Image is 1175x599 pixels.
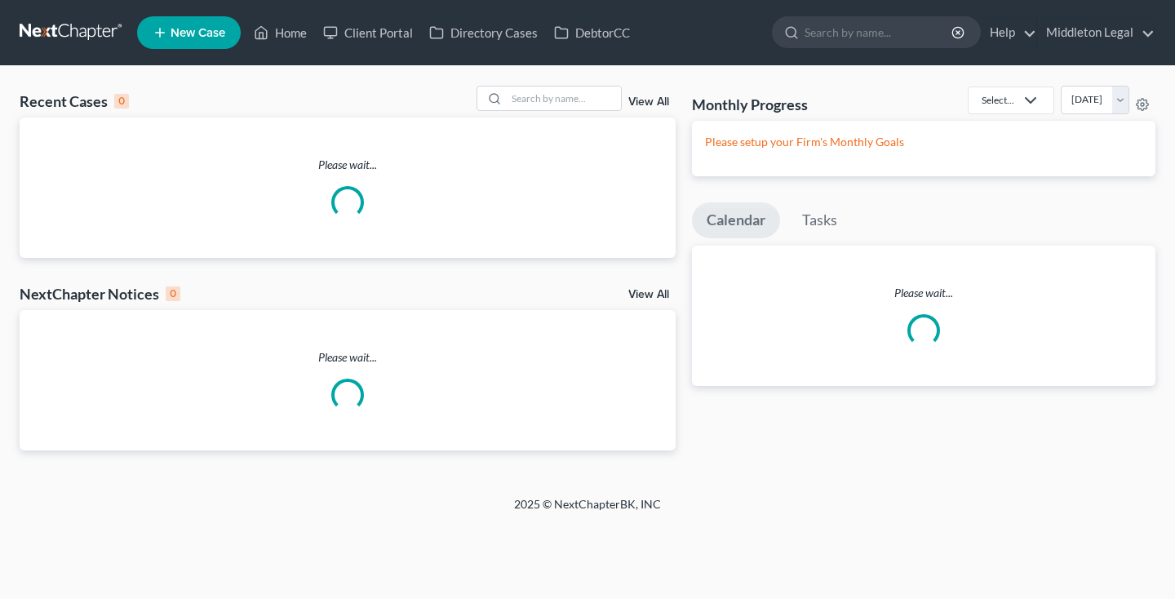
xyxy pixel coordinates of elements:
p: Please wait... [20,349,676,366]
p: Please setup your Firm's Monthly Goals [705,134,1142,150]
div: 0 [114,94,129,109]
div: Select... [982,93,1014,107]
a: Home [246,18,315,47]
div: 0 [166,286,180,301]
a: View All [628,289,669,300]
a: Client Portal [315,18,421,47]
input: Search by name... [507,87,621,110]
a: Directory Cases [421,18,546,47]
a: Help [982,18,1036,47]
span: New Case [171,27,225,39]
a: Middleton Legal [1038,18,1155,47]
div: NextChapter Notices [20,284,180,304]
a: Tasks [787,202,852,238]
div: Recent Cases [20,91,129,111]
p: Please wait... [692,285,1155,301]
a: DebtorCC [546,18,638,47]
a: View All [628,96,669,108]
div: 2025 © NextChapterBK, INC [122,496,1053,526]
p: Please wait... [20,157,676,173]
a: Calendar [692,202,780,238]
h3: Monthly Progress [692,95,808,114]
input: Search by name... [805,17,954,47]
